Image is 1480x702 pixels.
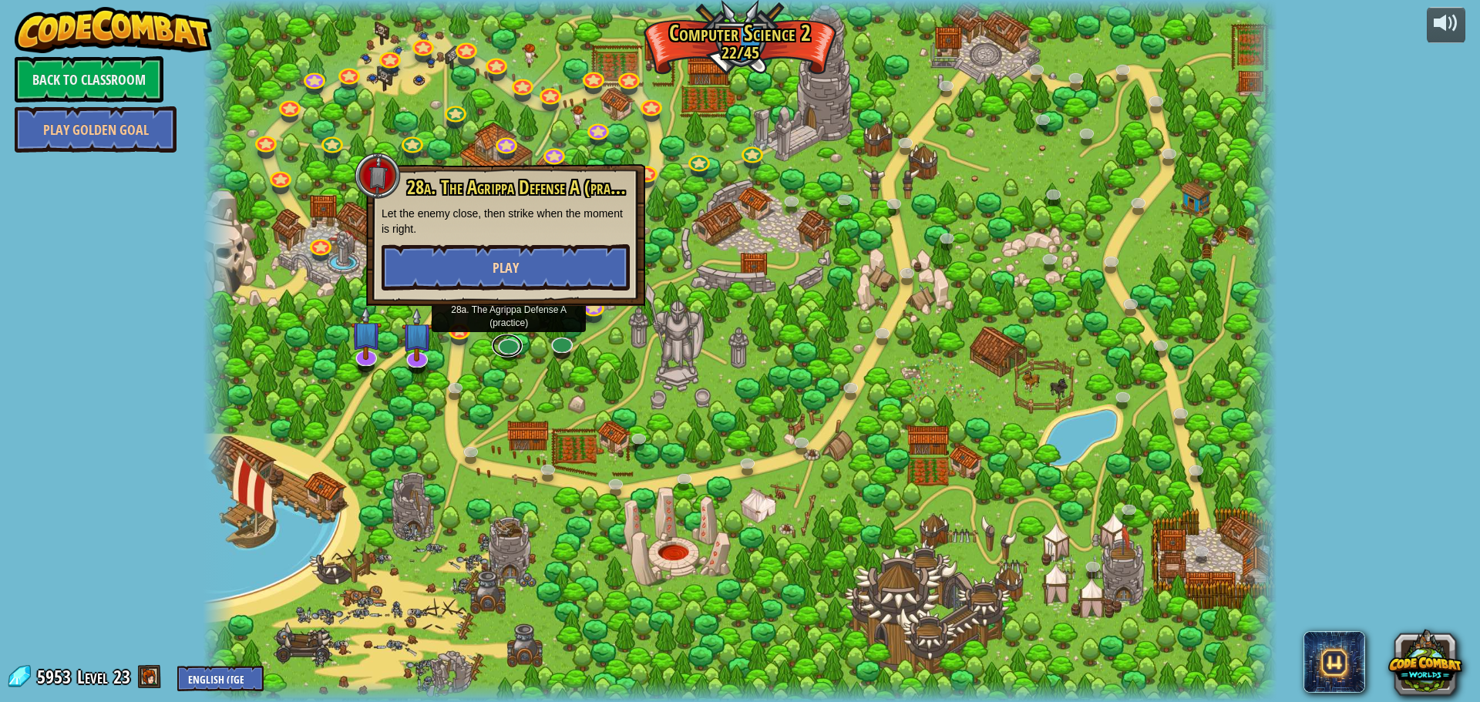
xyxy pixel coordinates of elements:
[407,174,644,200] span: 28a. The Agrippa Defense A (practice)
[37,664,76,689] span: 5953
[351,306,382,360] img: level-banner-unstarted-subscriber.png
[113,664,130,689] span: 23
[493,258,519,277] span: Play
[402,307,433,361] img: level-banner-unstarted-subscriber.png
[15,7,212,53] img: CodeCombat - Learn how to code by playing a game
[77,664,108,690] span: Level
[15,56,163,102] a: Back to Classroom
[382,206,630,237] p: Let the enemy close, then strike when the moment is right.
[15,106,177,153] a: Play Golden Goal
[1427,7,1465,43] button: Adjust volume
[382,244,630,291] button: Play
